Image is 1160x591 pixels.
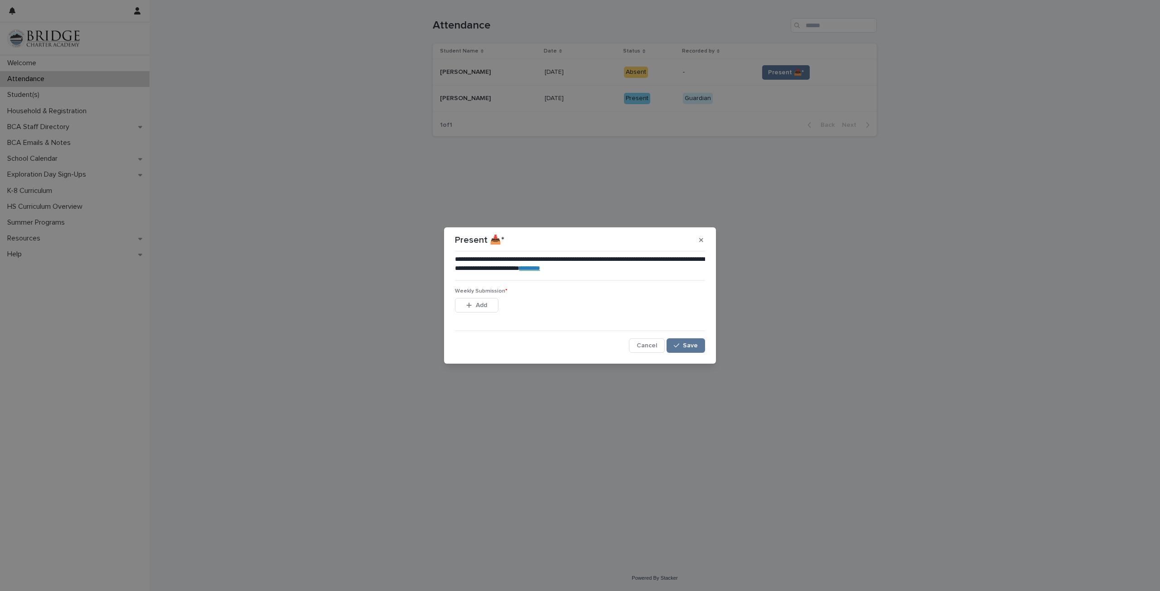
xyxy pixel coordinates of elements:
span: Add [476,302,487,308]
span: Save [683,342,698,349]
p: Present 📥* [455,235,504,245]
button: Cancel [629,338,665,353]
span: Weekly Submission [455,288,507,294]
button: Save [667,338,705,353]
span: Cancel [637,342,657,349]
button: Add [455,298,498,312]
